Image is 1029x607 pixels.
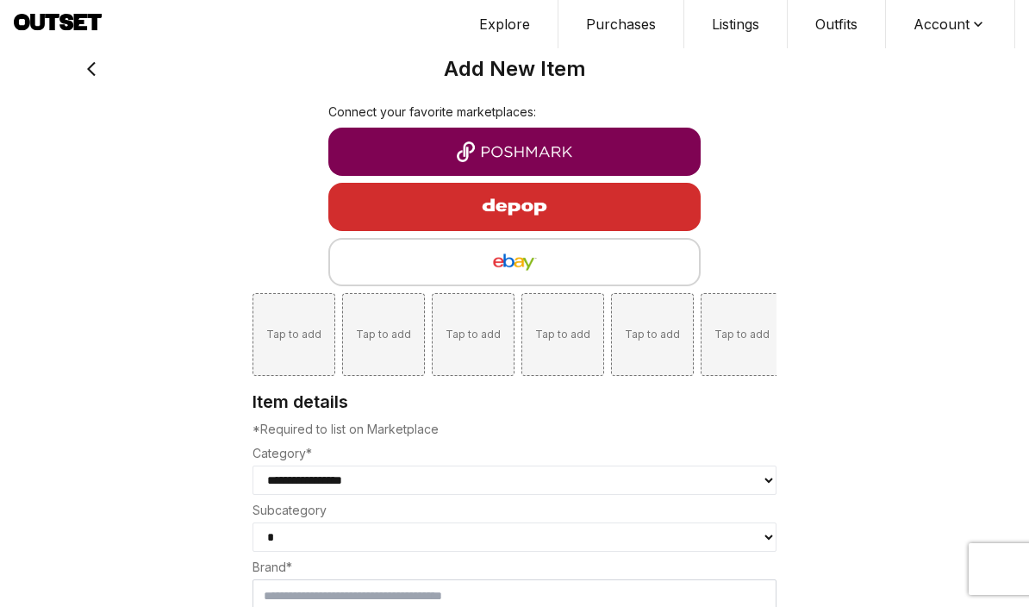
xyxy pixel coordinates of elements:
[328,103,701,121] h3: Connect your favorite marketplaces:
[349,321,418,348] span: Tap to add
[108,55,921,83] h2: Add New Item
[528,321,597,348] span: Tap to add
[344,252,685,272] img: eBay logo
[253,502,777,519] p: Subcategory
[618,321,687,348] span: Tap to add
[253,421,777,438] p: *Required to list on Marketplace
[708,321,776,348] span: Tap to add
[328,128,701,176] button: Poshmark logo
[439,321,508,348] span: Tap to add
[342,141,687,162] img: Poshmark logo
[253,390,777,414] h4: Item details
[328,238,701,286] button: eBay logo
[259,321,328,348] span: Tap to add
[440,186,589,228] img: Depop logo
[328,183,701,231] button: Depop logo
[253,445,777,462] p: Category*
[253,559,777,576] p: Brand*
